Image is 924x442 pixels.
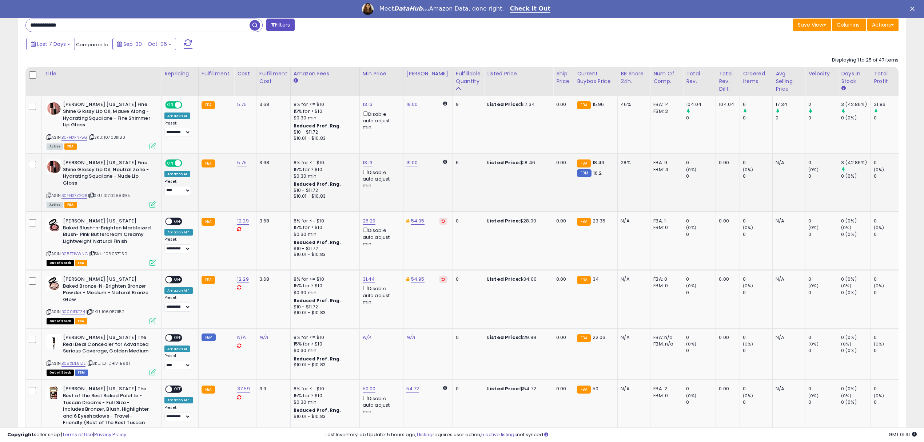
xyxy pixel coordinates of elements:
[621,218,645,224] div: N/A
[294,297,341,304] b: Reduced Prof. Rng.
[686,101,716,108] div: 104.04
[808,231,838,238] div: 0
[776,115,805,121] div: 0
[776,159,800,166] div: N/A
[362,3,374,15] img: Profile image for Georgie
[808,101,838,108] div: 2
[294,362,354,368] div: $10.01 - $10.83
[577,386,590,394] small: FBA
[63,386,151,435] b: [PERSON_NAME] [US_STATE] The Best of the Best Baked Palette - Tuscan Dreams - Full Size - Include...
[653,218,677,224] div: FBA: 1
[456,70,481,85] div: Fulfillable Quantity
[686,334,716,341] div: 0
[719,101,734,108] div: 104.04
[841,115,871,121] div: 0 (0%)
[294,115,354,121] div: $0.30 min
[181,102,193,108] span: OFF
[487,159,520,166] b: Listed Price:
[743,347,772,354] div: 0
[841,85,845,92] small: Days In Stock.
[808,173,838,179] div: 0
[164,70,195,78] div: Repricing
[417,431,433,438] a: 1 listing
[164,354,193,370] div: Preset:
[47,276,61,291] img: 417F5JuvNLL._SL40_.jpg
[556,70,571,85] div: Ship Price
[686,283,696,289] small: (0%)
[808,289,838,296] div: 0
[237,334,246,341] a: N/A
[487,386,547,392] div: $54.72
[294,108,354,115] div: 15% for > $10
[653,159,677,166] div: FBA: 9
[237,101,247,108] a: 5.75
[164,179,193,196] div: Preset:
[686,289,716,296] div: 0
[686,159,716,166] div: 0
[556,386,568,392] div: 0.00
[487,385,520,392] b: Listed Price:
[259,386,285,392] div: 3.9
[164,229,193,236] div: Amazon AI *
[621,386,645,392] div: N/A
[363,276,375,283] a: 31.44
[456,386,478,392] div: 0
[621,276,645,283] div: N/A
[294,334,354,341] div: 8% for <= $10
[653,166,677,173] div: FBM: 4
[841,225,851,230] small: (0%)
[874,167,884,173] small: (0%)
[487,334,547,341] div: $29.99
[94,431,126,438] a: Privacy Policy
[87,360,130,366] span: | SKU: LJ-DH1V-E96T
[237,159,247,166] a: 5.75
[841,347,871,354] div: 0 (0%)
[47,386,61,400] img: 41IVTjUVm1L._SL40_.jpg
[686,70,713,85] div: Total Rev.
[294,347,354,354] div: $0.30 min
[76,41,109,48] span: Compared to:
[61,193,87,199] a: B0FHX7Y2QB
[294,173,354,179] div: $0.30 min
[577,334,590,342] small: FBA
[776,386,800,392] div: N/A
[686,173,716,179] div: 0
[164,295,193,312] div: Preset:
[841,289,871,296] div: 0 (0%)
[47,318,74,324] span: All listings that are currently out of stock and unavailable for purchase on Amazon
[456,276,478,283] div: 0
[89,251,127,257] span: | SKU: 1060571150
[47,276,156,323] div: ASIN:
[832,19,866,31] button: Columns
[593,385,598,392] span: 50
[294,341,354,347] div: 15% for > $10
[363,70,400,78] div: Min Price
[808,334,838,341] div: 0
[363,101,373,108] a: 13.13
[719,159,734,166] div: 0.00
[26,38,75,50] button: Last 7 Days
[743,225,753,230] small: (0%)
[832,57,899,64] div: Displaying 1 to 25 of 47 items
[776,334,800,341] div: N/A
[743,283,753,289] small: (0%)
[61,309,85,315] a: B000IEKTZ4
[874,218,903,224] div: 0
[406,70,450,78] div: [PERSON_NAME]
[653,283,677,289] div: FBM: 0
[456,159,478,166] div: 6
[593,159,605,166] span: 18.46
[166,160,175,166] span: ON
[577,101,590,109] small: FBA
[47,159,61,174] img: 31frSIrvRcL._SL40_.jpg
[294,356,341,362] b: Reduced Prof. Rng.
[164,287,193,294] div: Amazon AI *
[481,431,517,438] a: 5 active listings
[686,341,696,347] small: (0%)
[294,129,354,135] div: $10 - $11.72
[237,276,249,283] a: 12.29
[776,218,800,224] div: N/A
[406,385,419,392] a: 54.72
[910,7,917,11] div: Close
[776,276,800,283] div: N/A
